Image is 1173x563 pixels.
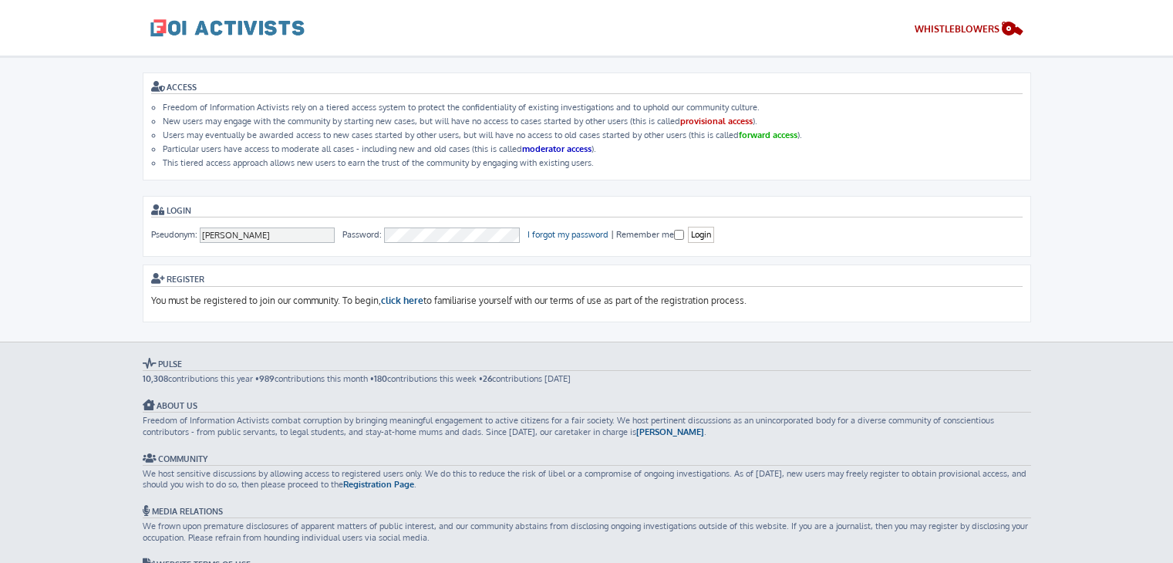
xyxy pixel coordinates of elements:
span: | [611,229,614,240]
li: This tiered access approach allows new users to earn the trust of the community by engaging with ... [163,157,1023,168]
p: Freedom of Information Activists combat corruption by bringing meaningful engagement to active ci... [143,415,1031,437]
h3: Register [151,273,1023,287]
strong: provisional access [680,116,753,126]
label: Remember me [616,229,686,240]
input: Password: [384,228,520,243]
a: click here [381,295,423,308]
span: Pseudonym: [151,229,197,240]
a: Whistleblowers [915,20,1023,41]
li: New users may engage with the community by starting new cases, but will have no access to cases s... [163,116,1023,126]
p: We host sensitive discussions by allowing access to registered users only. We do this to reduce t... [143,468,1031,491]
h3: ACCESS [151,81,1023,94]
h3: Community [143,453,1031,466]
strong: forward access [739,130,797,140]
li: Particular users have access to moderate all cases - including new and old cases (this is called ). [163,143,1023,154]
h3: Pulse [143,358,1031,371]
p: You must be registered to join our community. To begin, to familiarise yourself with our terms of... [151,295,1023,308]
h3: About Us [143,399,1031,413]
li: Users may eventually be awarded access to new cases started by other users, but will have no acce... [163,130,1023,140]
strong: 10,308 [143,373,168,384]
h3: Login [151,204,1023,217]
input: Remember me [674,230,684,240]
a: I forgot my password [528,229,608,240]
li: Freedom of Information Activists rely on a tiered access system to protect the confidentiality of... [163,102,1023,113]
strong: 26 [483,373,492,384]
strong: 989 [259,373,275,384]
span: Password: [342,229,382,240]
a: FOI Activists [150,8,305,48]
input: Login [688,227,714,243]
strong: moderator access [522,143,592,154]
a: Registration Page [343,479,414,490]
span: WHISTLEBLOWERS [915,23,999,35]
a: [PERSON_NAME] [636,426,704,437]
p: contributions this year • contributions this month • contributions this week • contributions [DATE] [143,373,1031,384]
p: We frown upon premature disclosures of apparent matters of public interest, and our community abs... [143,521,1031,543]
h3: Media Relations [143,505,1031,518]
input: Pseudonym: [200,228,335,243]
strong: 180 [374,373,387,384]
